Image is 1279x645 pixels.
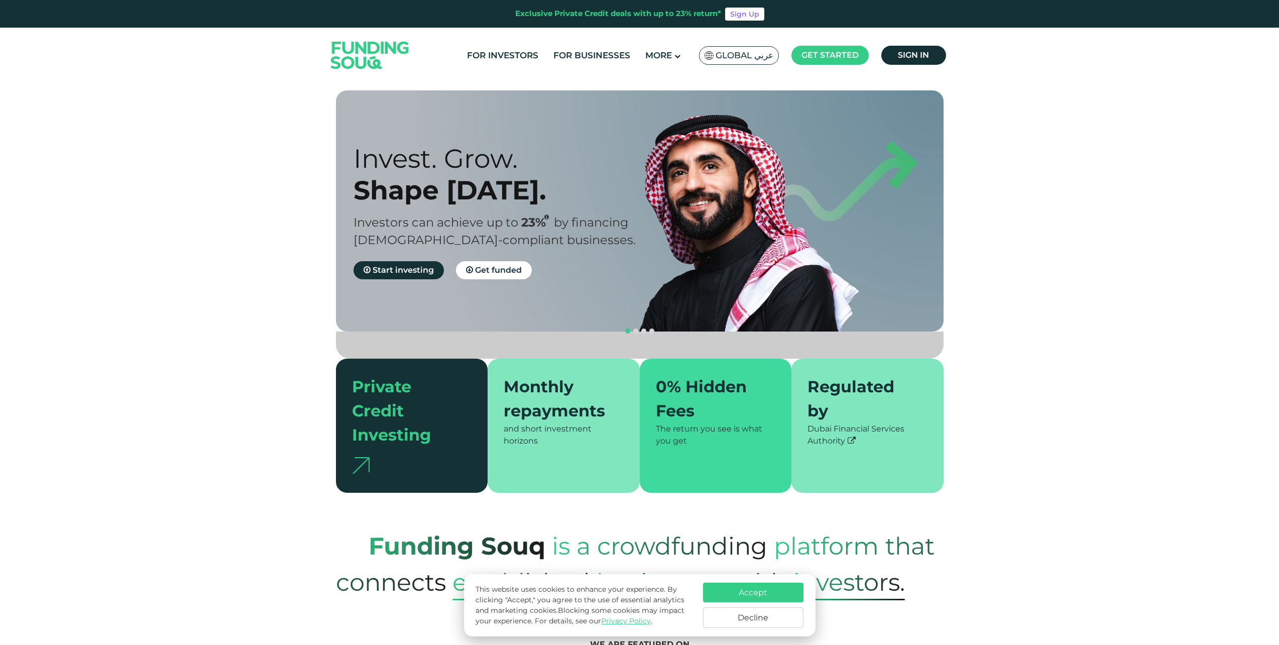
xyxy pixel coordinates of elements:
div: The return you see is what you get [656,423,776,447]
span: Get funded [475,265,522,275]
span: established [452,564,590,600]
div: Regulated by [807,375,915,423]
span: 23% [521,215,554,230]
span: Global عربي [716,50,773,61]
button: navigation [624,327,632,335]
span: Investors can achieve up to [354,215,518,230]
a: Sign Up [725,8,764,21]
button: Accept [703,583,803,602]
img: arrow [352,457,370,474]
span: For details, see our . [535,616,652,625]
div: Dubai Financial Services Authority [807,423,927,447]
span: Businesses [597,564,727,600]
button: navigation [632,327,640,335]
div: 0% Hidden Fees [656,375,764,423]
img: Logo [321,30,419,80]
span: Start investing [373,265,434,275]
div: and short investment horizons [504,423,624,447]
a: Privacy Policy [601,616,651,625]
a: For Investors [464,47,541,64]
span: More [645,50,672,60]
div: Invest. Grow. [354,143,657,174]
p: This website uses cookies to enhance your experience. By clicking "Accept," you agree to the use ... [476,584,692,626]
span: Investors. [793,564,905,600]
i: 23% IRR (expected) ~ 15% Net yield (expected) [544,214,549,220]
button: Decline [703,607,803,628]
a: Start investing [354,261,444,279]
div: Private Credit Investing [352,375,460,447]
button: navigation [648,327,656,335]
div: Shape [DATE]. [354,174,657,206]
strong: Funding Souq [369,531,545,561]
a: Get funded [456,261,532,279]
a: Sign in [881,46,946,65]
span: Blocking some cookies may impact your experience. [476,606,684,625]
span: is a crowdfunding [552,521,767,571]
button: navigation [640,327,648,335]
span: platform that connects [336,521,935,607]
div: Exclusive Private Credit deals with up to 23% return* [515,8,721,20]
a: For Businesses [551,47,633,64]
span: Get started [801,50,859,60]
div: Monthly repayments [504,375,612,423]
img: SA Flag [705,51,714,60]
span: Sign in [898,50,929,60]
span: with [734,558,787,607]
